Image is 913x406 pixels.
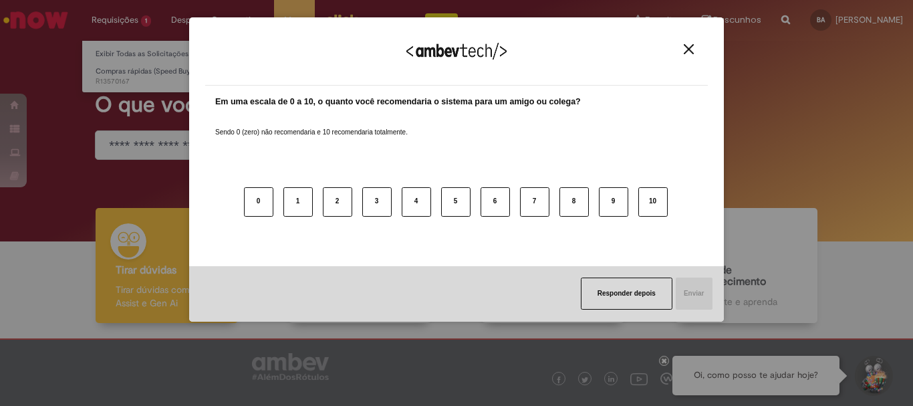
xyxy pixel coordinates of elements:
[680,43,698,55] button: Close
[684,44,694,54] img: Close
[323,187,352,217] button: 2
[406,43,507,60] img: Logo Ambevtech
[215,112,408,137] label: Sendo 0 (zero) não recomendaria e 10 recomendaria totalmente.
[559,187,589,217] button: 8
[520,187,549,217] button: 7
[581,278,672,310] button: Responder depois
[402,187,431,217] button: 4
[481,187,510,217] button: 6
[362,187,392,217] button: 3
[215,96,581,108] label: Em uma escala de 0 a 10, o quanto você recomendaria o sistema para um amigo ou colega?
[638,187,668,217] button: 10
[283,187,313,217] button: 1
[599,187,628,217] button: 9
[441,187,471,217] button: 5
[244,187,273,217] button: 0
